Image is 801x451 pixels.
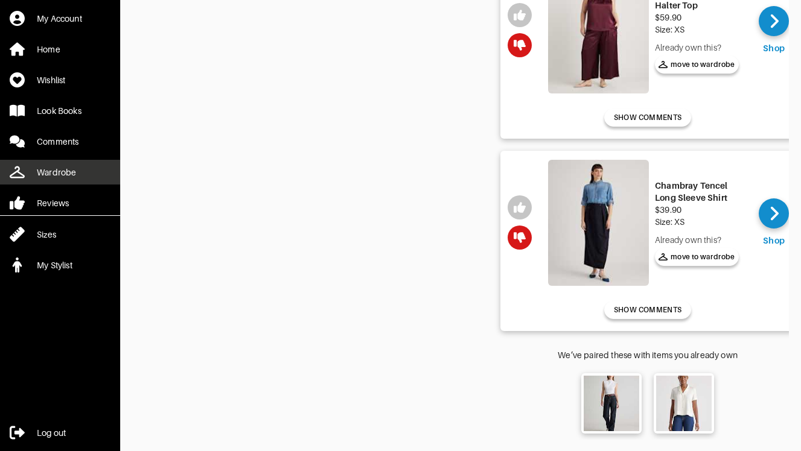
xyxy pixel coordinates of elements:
div: Size: XS [655,24,750,36]
div: Log out [37,427,66,439]
span: move to wardrobe [659,251,735,262]
div: We’ve paired these with items you already own [500,349,795,361]
div: $59.90 [655,11,750,24]
div: Already own this? [655,234,750,246]
div: Shop [763,235,785,247]
button: SHOW COMMENTS [604,109,691,127]
div: Wardrobe [37,166,76,178]
button: move to wardrobe [655,55,739,74]
div: Size: XS [655,216,750,228]
div: $39.90 [655,204,750,216]
a: Shop [759,6,789,54]
span: SHOW COMMENTS [614,304,681,315]
div: Look Books [37,105,81,117]
div: Chambray Tencel Long Sleeve Shirt [655,180,750,204]
img: Chambray Tencel Long Sleeve Shirt [548,160,649,286]
div: Sizes [37,229,56,241]
div: Wishlist [37,74,65,86]
div: Already own this? [655,42,750,54]
div: Shop [763,42,785,54]
div: Home [37,43,60,55]
div: My Stylist [37,259,72,271]
div: Comments [37,136,78,148]
div: My Account [37,13,82,25]
div: Reviews [37,197,69,209]
button: move to wardrobe [655,248,739,266]
span: SHOW COMMENTS [614,112,681,123]
a: Shop [759,198,789,247]
span: move to wardrobe [659,59,735,70]
button: SHOW COMMENTS [604,301,691,319]
img: Washable Stretch Silk Short Sleeve Notch Collar Blouse [656,376,712,431]
img: Stretch Cotton Jersey Sleeveless Mock Neck Top [584,376,639,431]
